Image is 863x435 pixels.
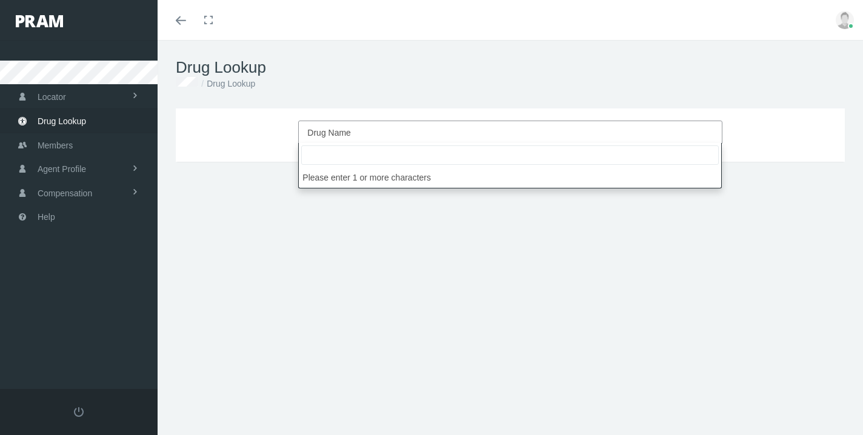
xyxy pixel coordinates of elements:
span: Drug Lookup [38,110,86,133]
img: PRAM_20_x_78.png [16,15,63,27]
li: Please enter 1 or more characters [299,167,721,188]
li: Drug Lookup [198,77,255,90]
span: Locator [38,85,66,108]
span: Compensation [38,182,92,205]
span: Agent Profile [38,158,86,181]
span: Members [38,134,73,157]
img: user-placeholder.jpg [836,11,854,29]
span: Drug Name [307,128,351,138]
span: Help [38,205,55,228]
h1: Drug Lookup [176,58,845,77]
